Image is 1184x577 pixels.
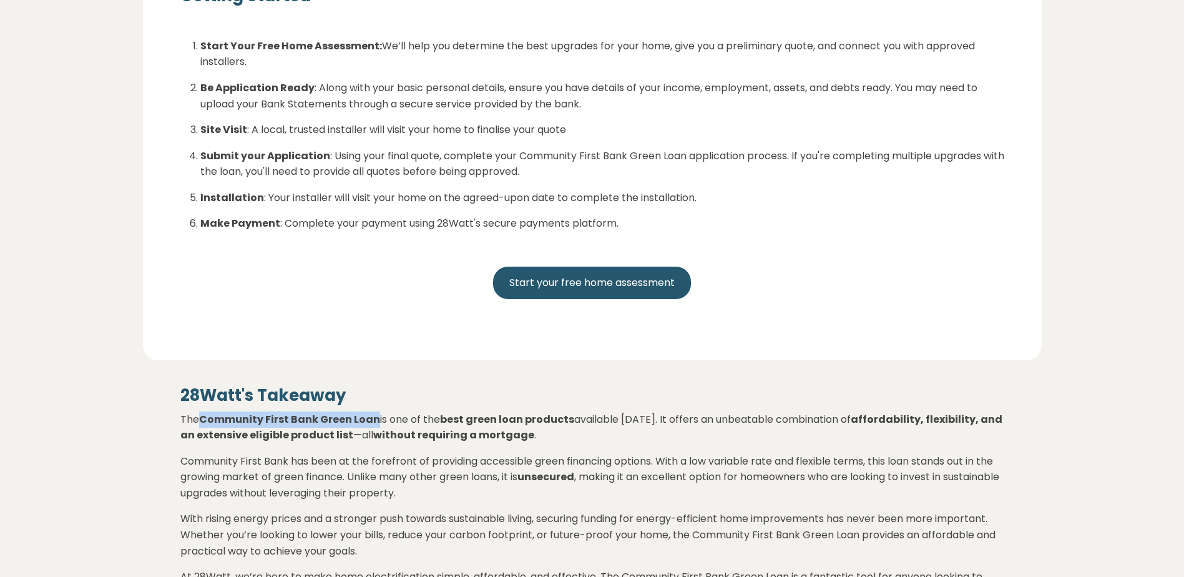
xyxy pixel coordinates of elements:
p: Community First Bank has been at the forefront of providing accessible green financing options. W... [180,453,1004,501]
strong: unsecured [517,470,574,484]
strong: Be Application Ready [200,81,315,95]
p: : Along with your basic personal details, ensure you have details of your income, employment, ass... [200,80,1004,112]
p: : A local, trusted installer will visit your home to finalise your quote [200,122,1004,138]
p: The is one of the available [DATE]. It offers an unbeatable combination of —all . [180,412,1004,443]
li: : Complete your payment using 28Watt's secure payments platform. [200,216,1004,231]
strong: Start Your Free Home Assessment: [200,39,382,53]
strong: best green loan products [440,412,574,427]
a: Start your free home assessment [493,267,691,299]
strong: without requiring a mortgage [373,428,534,442]
p: : Your installer will visit your home on the agreed-upon date to complete the installation. [200,190,1004,206]
strong: Make Payment [200,216,280,230]
h4: 28Watt's Takeaway [180,385,1004,407]
strong: Submit your Application [200,149,330,163]
strong: Community First Bank Green Loan [199,412,380,427]
strong: Site Visit [200,122,247,137]
p: : Using your final quote, complete your Community First Bank Green Loan application process. If y... [200,148,1004,180]
p: We’ll help you determine the best upgrades for your home, give you a preliminary quote, and conne... [200,38,1004,70]
p: With rising energy prices and a stronger push towards sustainable living, securing funding for en... [180,511,1004,559]
strong: Installation [200,190,264,205]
